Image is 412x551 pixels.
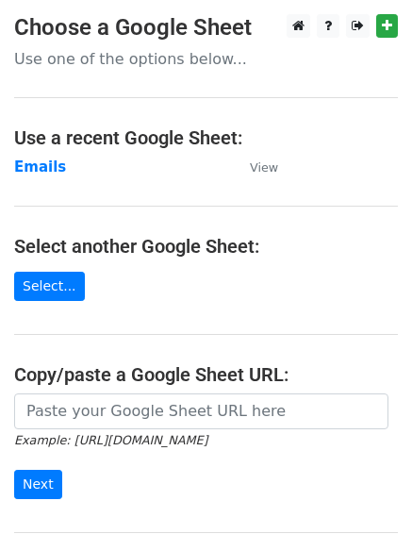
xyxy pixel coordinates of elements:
[14,14,398,42] h3: Choose a Google Sheet
[14,126,398,149] h4: Use a recent Google Sheet:
[14,363,398,386] h4: Copy/paste a Google Sheet URL:
[14,272,85,301] a: Select...
[14,470,62,499] input: Next
[14,159,66,175] a: Emails
[14,433,207,447] small: Example: [URL][DOMAIN_NAME]
[250,160,278,175] small: View
[231,159,278,175] a: View
[14,393,388,429] input: Paste your Google Sheet URL here
[14,49,398,69] p: Use one of the options below...
[14,235,398,258] h4: Select another Google Sheet:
